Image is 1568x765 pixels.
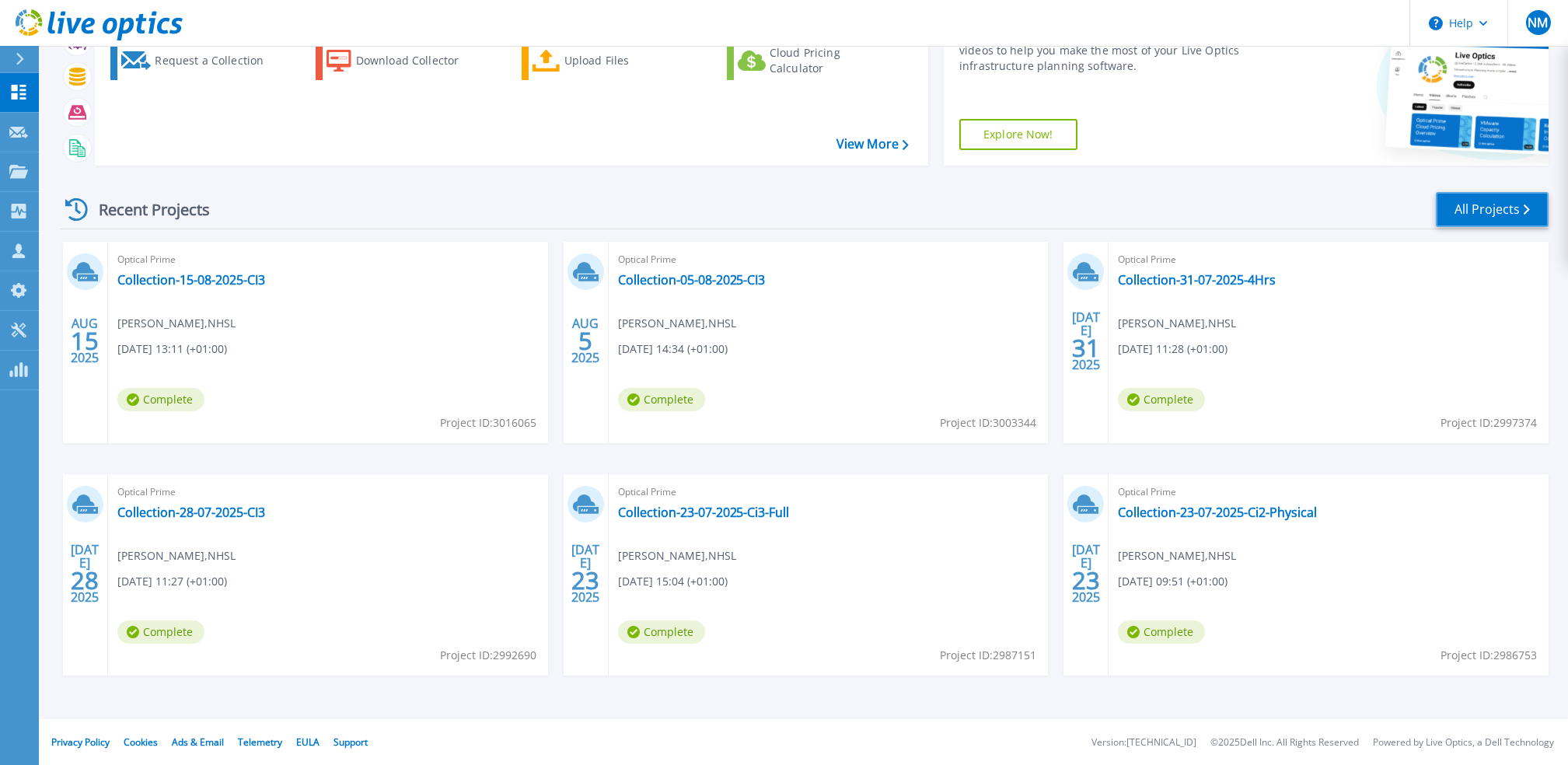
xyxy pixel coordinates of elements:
a: Collection-23-07-2025-Ci2-Physical [1118,505,1317,520]
span: Complete [1118,620,1205,644]
span: 23 [1072,574,1100,587]
div: AUG 2025 [571,313,600,369]
div: Recent Projects [60,190,231,229]
span: Project ID: 2997374 [1441,414,1537,431]
div: AUG 2025 [70,313,100,369]
span: Optical Prime [117,484,539,501]
div: [DATE] 2025 [571,545,600,602]
a: Cloud Pricing Calculator [727,41,900,80]
span: [DATE] 14:34 (+01:00) [618,341,728,358]
a: Explore Now! [959,119,1077,150]
a: Telemetry [238,735,282,749]
div: Find tutorials, instructional guides and other support videos to help you make the most of your L... [959,27,1269,74]
a: Collection-05-08-2025-CI3 [618,272,766,288]
a: Privacy Policy [51,735,110,749]
span: [PERSON_NAME] , NHSL [117,547,236,564]
span: Project ID: 3016065 [440,414,536,431]
span: Optical Prime [1118,251,1539,268]
span: [DATE] 11:27 (+01:00) [117,573,227,590]
a: Collection-15-08-2025-CI3 [117,272,265,288]
a: Collection-23-07-2025-Ci3-Full [618,505,790,520]
div: Request a Collection [155,45,279,76]
span: 15 [71,334,99,348]
span: Project ID: 3003344 [940,414,1036,431]
span: Optical Prime [618,251,1039,268]
span: 23 [571,574,599,587]
span: [DATE] 13:11 (+01:00) [117,341,227,358]
span: [PERSON_NAME] , NHSL [1118,547,1236,564]
span: [PERSON_NAME] , NHSL [117,315,236,332]
div: Upload Files [564,45,689,76]
a: Upload Files [522,41,695,80]
span: Optical Prime [117,251,539,268]
span: [DATE] 09:51 (+01:00) [1118,573,1228,590]
a: Request a Collection [110,41,284,80]
div: [DATE] 2025 [1071,545,1101,602]
span: 28 [71,574,99,587]
span: Complete [1118,388,1205,411]
span: [DATE] 11:28 (+01:00) [1118,341,1228,358]
span: [PERSON_NAME] , NHSL [1118,315,1236,332]
a: View More [836,137,909,152]
div: Download Collector [356,45,480,76]
div: [DATE] 2025 [70,545,100,602]
a: Collection-28-07-2025-CI3 [117,505,265,520]
span: Complete [618,620,705,644]
span: [DATE] 15:04 (+01:00) [618,573,728,590]
span: Project ID: 2987151 [940,647,1036,664]
span: Complete [618,388,705,411]
span: Optical Prime [1118,484,1539,501]
div: [DATE] 2025 [1071,313,1101,369]
span: 5 [578,334,592,348]
a: Download Collector [316,41,489,80]
li: Version: [TECHNICAL_ID] [1091,738,1196,748]
span: Complete [117,388,204,411]
span: Project ID: 2992690 [440,647,536,664]
div: Cloud Pricing Calculator [770,45,894,76]
span: NM [1528,16,1548,29]
span: Project ID: 2986753 [1441,647,1537,664]
span: 31 [1072,341,1100,355]
span: [PERSON_NAME] , NHSL [618,315,736,332]
a: Cookies [124,735,158,749]
a: Ads & Email [172,735,224,749]
a: Support [334,735,368,749]
span: Complete [117,620,204,644]
a: EULA [296,735,320,749]
span: [PERSON_NAME] , NHSL [618,547,736,564]
li: © 2025 Dell Inc. All Rights Reserved [1210,738,1359,748]
a: Collection-31-07-2025-4Hrs [1118,272,1276,288]
a: All Projects [1436,192,1549,227]
span: Optical Prime [618,484,1039,501]
li: Powered by Live Optics, a Dell Technology [1373,738,1554,748]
